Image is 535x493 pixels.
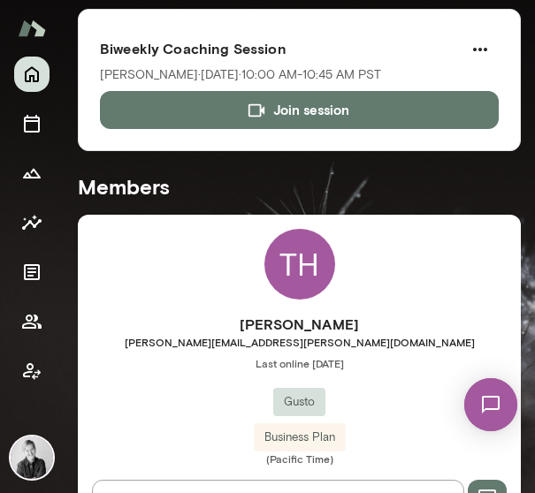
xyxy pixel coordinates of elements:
button: Insights [14,205,50,240]
span: (Pacific Time) [78,451,521,466]
h6: Biweekly Coaching Session [100,38,499,59]
img: Mento [18,11,46,45]
span: [PERSON_NAME][EMAIL_ADDRESS][PERSON_NAME][DOMAIN_NAME] [78,335,521,349]
button: Documents [14,254,50,290]
button: Sessions [14,106,50,141]
div: TH [264,229,335,300]
button: Client app [14,353,50,389]
button: Growth Plan [14,155,50,191]
span: Gusto [273,393,325,411]
button: Join session [100,91,499,128]
h6: [PERSON_NAME] [78,314,521,335]
span: Last online [DATE] [78,356,521,370]
p: [PERSON_NAME] · [DATE] · 10:00 AM-10:45 AM PST [100,66,381,84]
button: Members [14,304,50,339]
button: Home [14,57,50,92]
span: Business Plan [254,429,346,446]
h5: Members [78,172,521,201]
img: Tré Wright [11,436,53,479]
